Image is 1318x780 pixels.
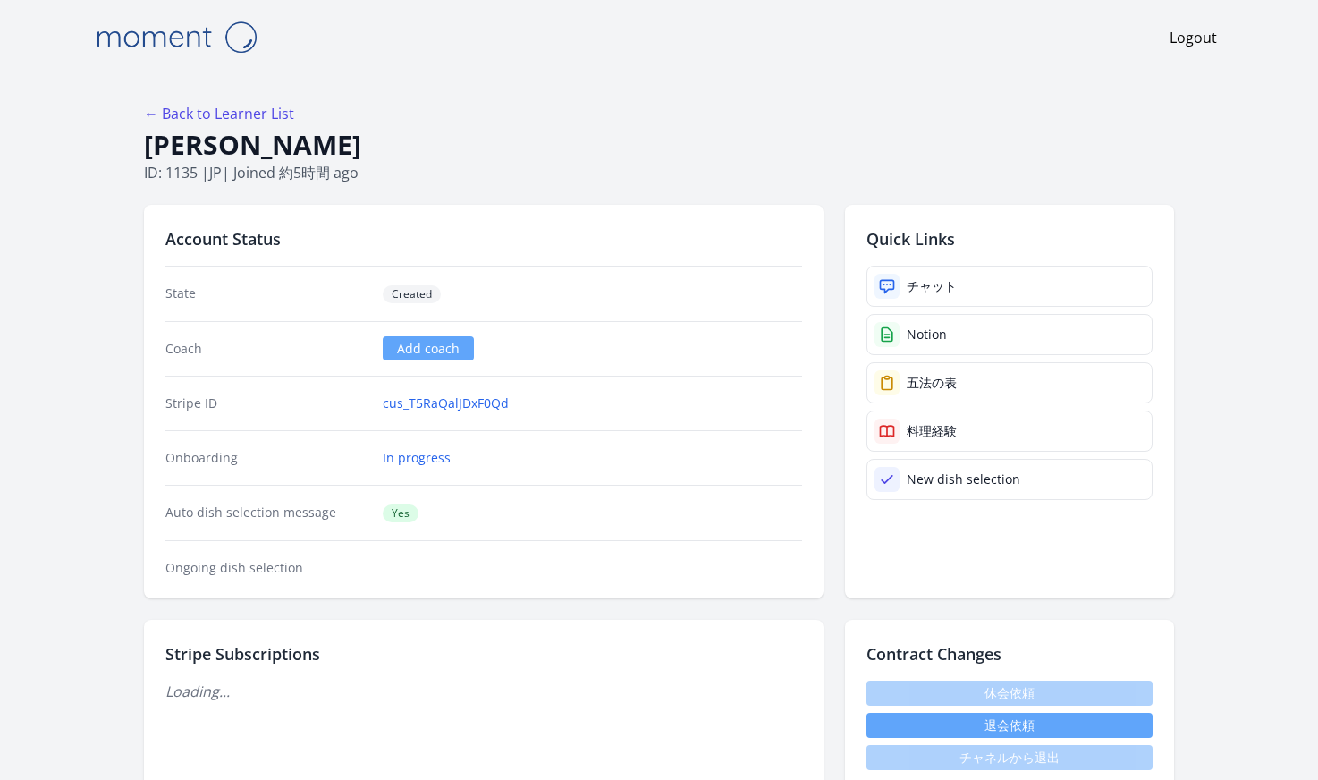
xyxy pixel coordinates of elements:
[165,681,802,702] p: Loading...
[866,681,1153,706] span: 休会依頼
[165,449,368,467] dt: Onboarding
[866,266,1153,307] a: チャット
[866,362,1153,403] a: 五法の表
[165,504,368,522] dt: Auto dish selection message
[866,745,1153,770] span: チャネルから退出
[907,374,957,392] div: 五法の表
[907,326,947,343] div: Notion
[866,314,1153,355] a: Notion
[383,394,509,412] a: cus_T5RaQalJDxF0Qd
[383,285,441,303] span: Created
[866,226,1153,251] h2: Quick Links
[209,163,222,182] span: jp
[383,449,451,467] a: In progress
[165,284,368,303] dt: State
[165,559,368,577] dt: Ongoing dish selection
[165,394,368,412] dt: Stripe ID
[866,641,1153,666] h2: Contract Changes
[383,504,418,522] span: Yes
[144,104,294,123] a: ← Back to Learner List
[866,459,1153,500] a: New dish selection
[144,162,1174,183] p: ID: 1135 | | Joined 約5時間 ago
[866,713,1153,738] button: 退会依頼
[165,641,802,666] h2: Stripe Subscriptions
[1170,27,1217,48] a: Logout
[383,336,474,360] a: Add coach
[907,277,957,295] div: チャット
[907,471,1020,488] div: New dish selection
[165,340,368,358] dt: Coach
[866,411,1153,452] a: 料理経験
[165,226,802,251] h2: Account Status
[907,422,957,440] div: 料理経験
[87,14,266,60] img: Moment
[144,128,1174,162] h1: [PERSON_NAME]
